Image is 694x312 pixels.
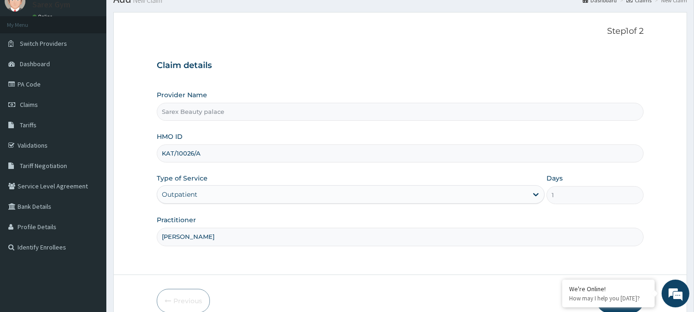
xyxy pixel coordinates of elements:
[20,100,38,109] span: Claims
[20,162,67,170] span: Tariff Negotiation
[32,0,70,9] p: Sarex Gym
[20,121,37,129] span: Tariffs
[569,285,648,293] div: We're Online!
[157,90,207,100] label: Provider Name
[152,5,174,27] div: Minimize live chat window
[32,13,55,20] a: Online
[17,46,37,69] img: d_794563401_company_1708531726252_794563401
[547,174,563,183] label: Days
[157,174,208,183] label: Type of Service
[157,132,183,141] label: HMO ID
[157,61,644,71] h3: Claim details
[569,294,648,302] p: How may I help you today?
[20,60,50,68] span: Dashboard
[20,39,67,48] span: Switch Providers
[157,228,644,246] input: Enter Name
[157,26,644,37] p: Step 1 of 2
[5,211,176,243] textarea: Type your message and hit 'Enter'
[48,52,155,64] div: Chat with us now
[54,96,128,189] span: We're online!
[157,144,644,162] input: Enter HMO ID
[157,215,196,225] label: Practitioner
